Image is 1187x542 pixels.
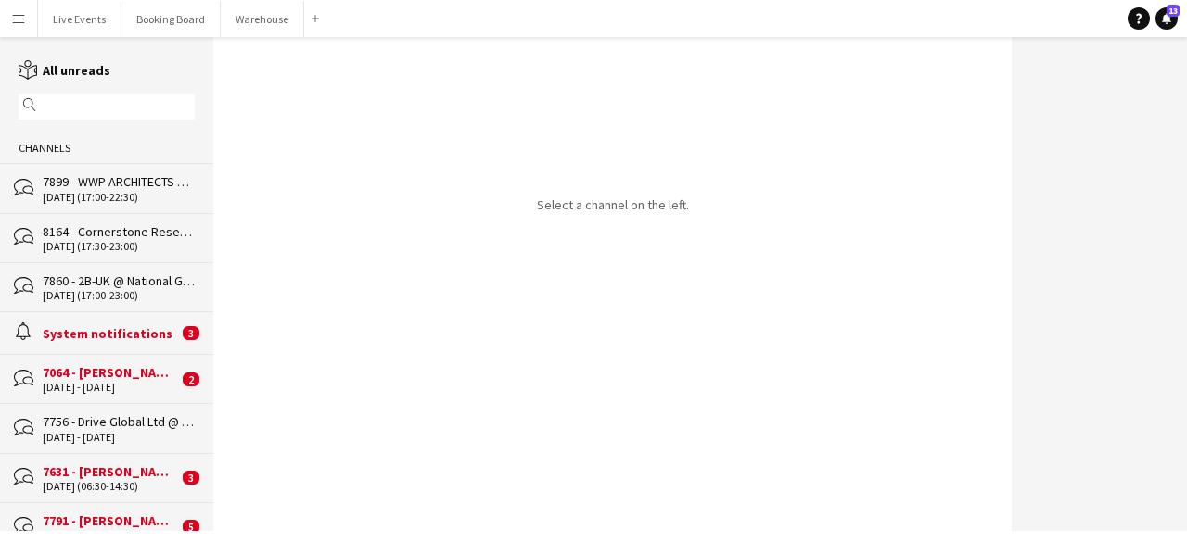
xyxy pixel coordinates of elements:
span: 3 [183,326,199,340]
div: [DATE] (06:30-14:30) [43,480,178,493]
div: 7631 - [PERSON_NAME] [PERSON_NAME] International @ [GEOGRAPHIC_DATA] [43,463,178,480]
div: [DATE] (17:00-23:00) [43,289,195,302]
div: [DATE] - [DATE] [43,381,178,394]
p: Select a channel on the left. [537,196,689,213]
div: [DATE] (17:30-23:00) [43,240,195,253]
button: Booking Board [121,1,221,37]
div: [DATE] (05:30-18:00) [43,529,178,542]
span: 2 [183,372,199,386]
div: [DATE] (17:00-22:30) [43,191,195,204]
span: 5 [183,520,199,534]
div: System notifications [43,325,178,342]
button: Live Events [38,1,121,37]
div: 7756 - Drive Global Ltd @ [PERSON_NAME][GEOGRAPHIC_DATA] [43,413,195,430]
div: 7791 - [PERSON_NAME] @ Soho Picturehouse [43,512,178,529]
span: 13 [1167,5,1180,17]
div: 7860 - 2B-UK @ National Gallery [43,272,195,289]
div: [DATE] - [DATE] [43,431,195,444]
div: 8164 - Cornerstone Research @ [GEOGRAPHIC_DATA] [43,223,195,240]
a: All unreads [19,62,110,79]
div: 7899 - WWP ARCHITECTS @ [GEOGRAPHIC_DATA] [43,173,195,190]
span: 3 [183,471,199,485]
a: 13 [1155,7,1178,30]
div: 7064 - [PERSON_NAME] @ [GEOGRAPHIC_DATA] [43,364,178,381]
button: Warehouse [221,1,304,37]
